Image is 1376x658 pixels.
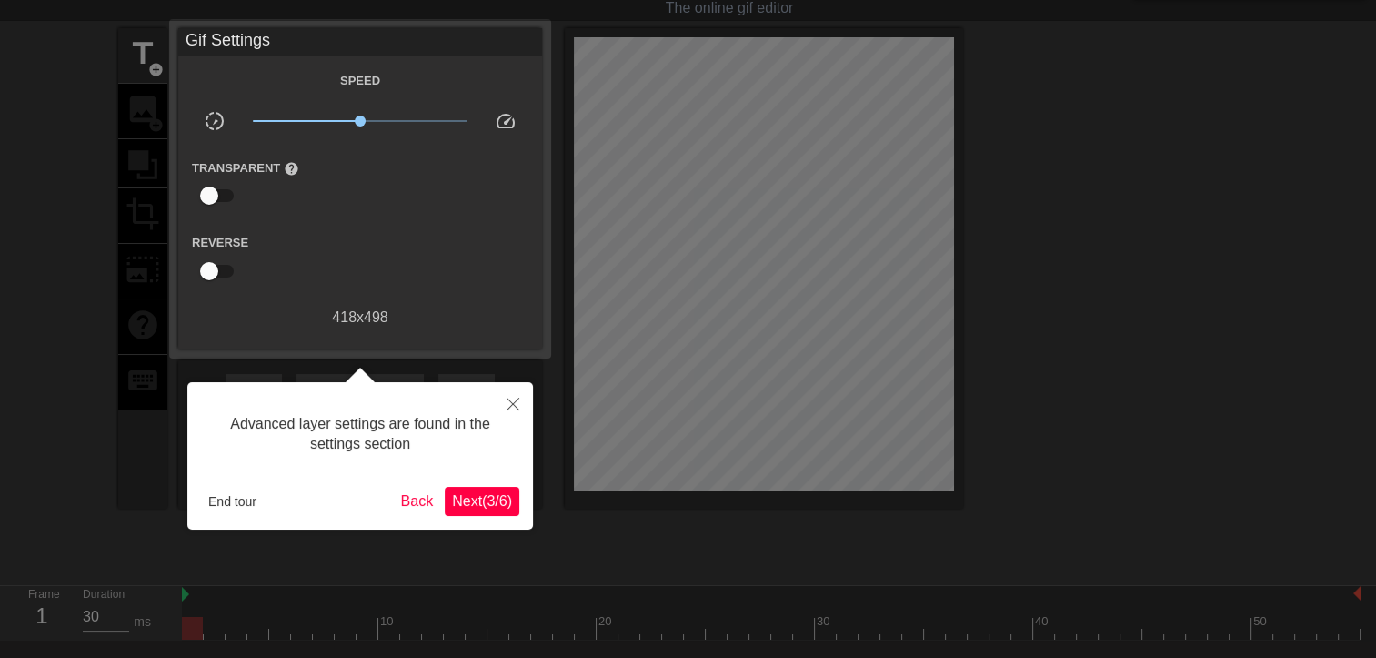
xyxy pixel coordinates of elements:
[201,488,264,515] button: End tour
[493,382,533,424] button: Close
[201,396,519,473] div: Advanced layer settings are found in the settings section
[445,487,519,516] button: Next
[452,493,512,509] span: Next ( 3 / 6 )
[394,487,441,516] button: Back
